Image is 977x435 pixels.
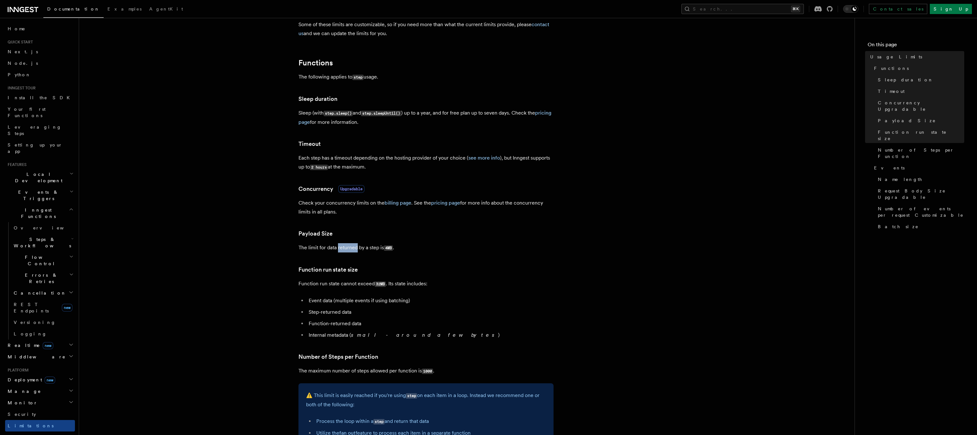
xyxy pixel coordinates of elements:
[5,386,75,397] button: Manage
[373,419,385,424] code: step
[11,287,75,299] button: Cancellation
[5,207,69,220] span: Inngest Functions
[5,121,75,139] a: Leveraging Steps
[11,254,69,267] span: Flow Control
[8,124,62,136] span: Leveraging Steps
[307,319,554,328] li: Function-returned data
[8,26,26,32] span: Home
[875,74,964,86] a: Sleep duration
[874,165,905,171] span: Events
[14,225,79,230] span: Overview
[11,317,75,328] a: Versioning
[878,206,964,218] span: Number of events per request Customizable
[11,299,75,317] a: REST Endpointsnew
[298,109,554,127] p: Sleep (with and ) up to a year, and for free plan up to seven days. Check the for more information.
[406,393,417,399] code: step
[868,51,964,63] a: Usage Limits
[11,269,75,287] button: Errors & Retries
[5,420,75,431] a: Limitations
[14,302,49,313] span: REST Endpoints
[45,377,55,384] span: new
[878,77,933,83] span: Sleep duration
[5,189,70,202] span: Events & Triggers
[361,111,401,116] code: step.sleepUntil()
[8,49,38,54] span: Next.js
[306,391,546,409] p: ⚠️ This limit is easily reached if you're using on each item in a loop. Instead we recommend one ...
[307,296,554,305] li: Event data (multiple events if using batching)
[5,342,53,349] span: Realtime
[298,352,378,361] a: Number of Steps per Function
[314,417,546,426] li: Process the loop within a and return that data
[5,169,75,186] button: Local Development
[385,200,411,206] a: billing page
[875,174,964,185] a: Name length
[145,2,187,17] a: AgentKit
[5,409,75,420] a: Security
[431,200,460,206] a: pricing page
[5,171,70,184] span: Local Development
[310,165,328,170] code: 2 hours
[11,328,75,340] a: Logging
[878,147,964,160] span: Number of Steps per Function
[11,222,75,234] a: Overview
[104,2,145,17] a: Examples
[11,234,75,251] button: Steps & Workflows
[5,397,75,409] button: Monitor
[871,162,964,174] a: Events
[791,6,800,12] kbd: ⌘K
[47,6,100,11] span: Documentation
[62,304,72,311] span: new
[298,229,333,238] a: Payload Size
[11,236,71,249] span: Steps & Workflows
[871,63,964,74] a: Functions
[298,366,554,376] p: The maximum number of steps allowed per function is .
[878,117,936,124] span: Payload Size
[869,4,927,14] a: Contact sales
[5,46,75,57] a: Next.js
[11,290,66,296] span: Cancellation
[8,423,54,428] span: Limitations
[8,107,46,118] span: Your first Functions
[298,199,554,216] p: Check your concurrency limits on the . See the for more info about the concurrency limits in all ...
[352,75,364,80] code: step
[338,185,364,193] span: Upgradable
[5,69,75,80] a: Python
[298,139,321,148] a: Timeout
[843,5,858,13] button: Toggle dark mode
[8,61,38,66] span: Node.js
[307,331,554,340] li: Internal metadata ( )
[875,126,964,144] a: Function run state size
[307,308,554,317] li: Step-returned data
[11,251,75,269] button: Flow Control
[875,144,964,162] a: Number of Steps per Function
[878,188,964,200] span: Request Body Size Upgradable
[298,279,554,289] p: Function run state cannot exceed . Its state includes:
[5,368,29,373] span: Platform
[351,332,498,338] em: small - around a few bytes
[5,103,75,121] a: Your first Functions
[422,369,433,374] code: 1000
[107,6,142,11] span: Examples
[5,86,36,91] span: Inngest tour
[298,72,554,82] p: The following applies to usage.
[43,342,53,349] span: new
[878,129,964,142] span: Function run state size
[8,142,62,154] span: Setting up your app
[5,92,75,103] a: Install the SDK
[5,204,75,222] button: Inngest Functions
[5,340,75,351] button: Realtimenew
[298,243,554,252] p: The limit for data returned by a step is .
[298,184,364,193] a: ConcurrencyUpgradable
[298,58,333,67] a: Functions
[298,265,358,274] a: Function run state size
[875,115,964,126] a: Payload Size
[930,4,972,14] a: Sign Up
[874,65,909,71] span: Functions
[5,374,75,386] button: Deploymentnew
[870,54,922,60] span: Usage Limits
[298,20,554,38] p: Some of these limits are customizable, so if you need more than what the current limits provide, ...
[875,203,964,221] a: Number of events per request Customizable
[875,221,964,232] a: Batch size
[868,41,964,51] h4: On this page
[875,86,964,97] a: Timeout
